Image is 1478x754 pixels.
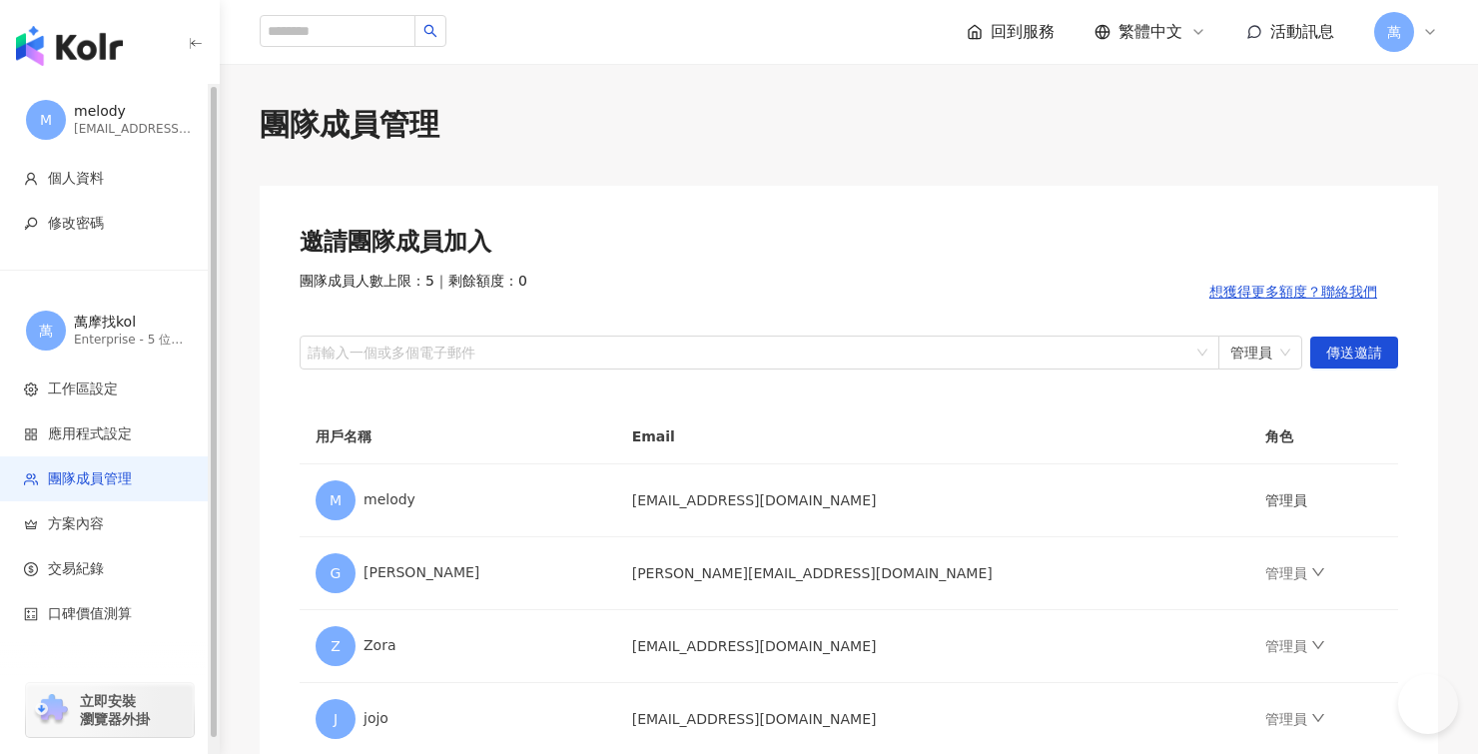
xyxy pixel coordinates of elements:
span: calculator [24,607,38,621]
div: 邀請團隊成員加入 [300,226,1398,260]
span: 團隊成員人數上限：5 ｜ 剩餘額度：0 [300,272,527,312]
div: Zora [316,626,600,666]
div: 萬摩找kol [74,313,194,333]
th: 用戶名稱 [300,409,616,464]
span: down [1311,565,1325,579]
div: melody [74,102,194,122]
span: down [1311,711,1325,725]
span: 萬 [1387,21,1401,43]
div: Enterprise - 5 位成員 [74,332,194,349]
span: search [423,24,437,38]
span: G [331,562,342,584]
span: key [24,217,38,231]
button: 想獲得更多額度？聯絡我們 [1188,272,1398,312]
a: 管理員 [1265,638,1325,654]
div: melody [316,480,600,520]
span: dollar [24,562,38,576]
span: Z [331,635,341,657]
td: [EMAIL_ADDRESS][DOMAIN_NAME] [616,610,1249,683]
span: 萬 [39,320,53,342]
span: 個人資料 [48,169,104,189]
button: 傳送邀請 [1310,337,1398,369]
span: M [40,109,52,131]
span: 口碑價值測算 [48,604,132,624]
span: 繁體中文 [1118,21,1182,43]
img: logo [16,26,123,66]
span: 立即安裝 瀏覽器外掛 [80,692,150,728]
span: 方案內容 [48,514,104,534]
span: 工作區設定 [48,379,118,399]
th: Email [616,409,1249,464]
img: chrome extension [32,694,71,726]
span: down [1311,638,1325,652]
span: 活動訊息 [1270,22,1334,41]
td: [PERSON_NAME][EMAIL_ADDRESS][DOMAIN_NAME] [616,537,1249,610]
div: [PERSON_NAME] [316,553,600,593]
a: 回到服務 [967,21,1055,43]
iframe: Help Scout Beacon - Open [1398,674,1458,734]
span: user [24,172,38,186]
span: 應用程式設定 [48,424,132,444]
a: 管理員 [1265,565,1325,581]
span: 回到服務 [991,21,1055,43]
span: 想獲得更多額度？聯絡我們 [1209,284,1377,300]
span: J [334,708,338,730]
td: [EMAIL_ADDRESS][DOMAIN_NAME] [616,464,1249,537]
td: 管理員 [1249,464,1398,537]
a: 管理員 [1265,711,1325,727]
div: 團隊成員管理 [260,104,1438,146]
th: 角色 [1249,409,1398,464]
span: 團隊成員管理 [48,469,132,489]
a: chrome extension立即安裝 瀏覽器外掛 [26,683,194,737]
span: 傳送邀請 [1326,338,1382,370]
span: appstore [24,427,38,441]
div: [EMAIL_ADDRESS][DOMAIN_NAME] [74,121,194,138]
span: 交易紀錄 [48,559,104,579]
div: jojo [316,699,600,739]
span: 管理員 [1230,337,1290,369]
span: 修改密碼 [48,214,104,234]
span: M [330,489,342,511]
